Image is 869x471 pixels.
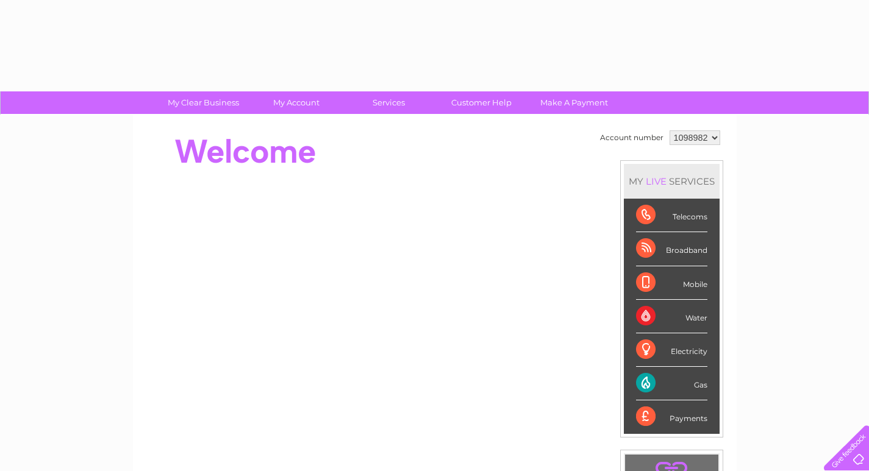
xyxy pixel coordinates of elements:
[636,266,707,300] div: Mobile
[153,91,254,114] a: My Clear Business
[524,91,624,114] a: Make A Payment
[643,175,669,187] div: LIVE
[597,127,667,148] td: Account number
[636,199,707,232] div: Telecoms
[338,91,439,114] a: Services
[636,400,707,433] div: Payments
[246,91,346,114] a: My Account
[636,333,707,367] div: Electricity
[624,164,720,199] div: MY SERVICES
[636,300,707,333] div: Water
[636,367,707,400] div: Gas
[431,91,532,114] a: Customer Help
[636,232,707,266] div: Broadband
